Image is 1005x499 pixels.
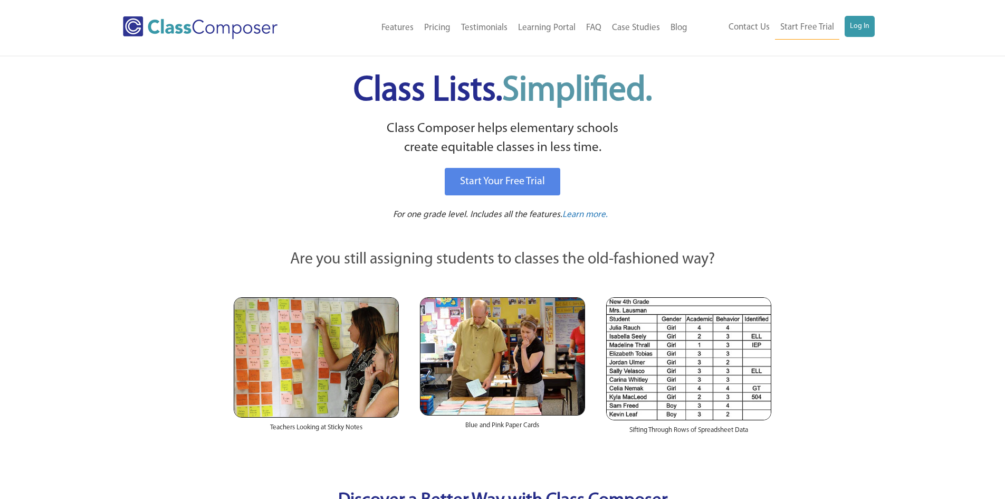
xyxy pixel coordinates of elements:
span: Learn more. [562,210,608,219]
nav: Header Menu [321,16,693,40]
img: Class Composer [123,16,277,39]
a: Learning Portal [513,16,581,40]
a: Start Your Free Trial [445,168,560,195]
span: Start Your Free Trial [460,176,545,187]
a: Testimonials [456,16,513,40]
a: Start Free Trial [775,16,839,40]
a: Blog [665,16,693,40]
a: Pricing [419,16,456,40]
a: Learn more. [562,209,608,222]
a: FAQ [581,16,607,40]
a: Features [376,16,419,40]
a: Case Studies [607,16,665,40]
a: Log In [845,16,875,37]
p: Are you still assigning students to classes the old-fashioned way? [234,248,772,271]
span: Simplified. [502,74,652,108]
img: Spreadsheets [606,297,771,420]
div: Teachers Looking at Sticky Notes [234,418,399,443]
div: Blue and Pink Paper Cards [420,416,585,441]
nav: Header Menu [693,16,875,40]
p: Class Composer helps elementary schools create equitable classes in less time. [232,119,773,158]
span: Class Lists. [353,74,652,108]
span: For one grade level. Includes all the features. [393,210,562,219]
img: Blue and Pink Paper Cards [420,297,585,415]
a: Contact Us [723,16,775,39]
img: Teachers Looking at Sticky Notes [234,297,399,418]
div: Sifting Through Rows of Spreadsheet Data [606,420,771,446]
